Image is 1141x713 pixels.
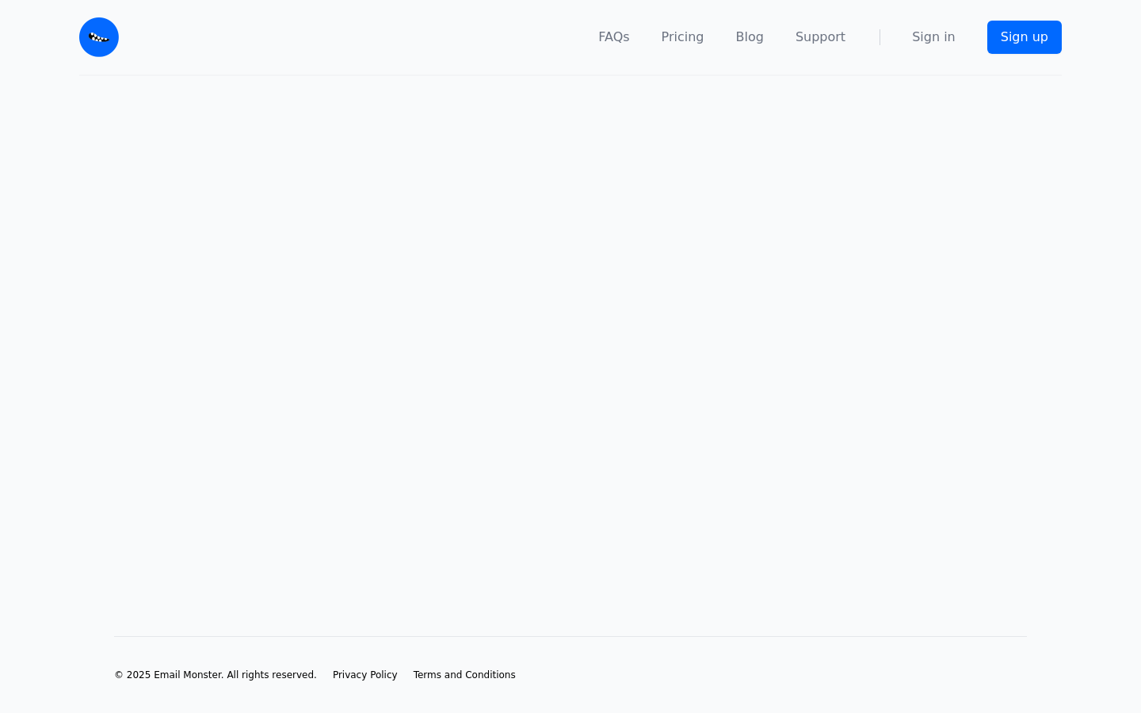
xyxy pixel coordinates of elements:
[414,669,516,681] a: Terms and Conditions
[796,28,845,47] a: Support
[414,669,516,681] span: Terms and Conditions
[912,28,956,47] a: Sign in
[662,28,704,47] a: Pricing
[114,669,317,681] li: © 2025 Email Monster. All rights reserved.
[736,28,764,47] a: Blog
[333,669,398,681] a: Privacy Policy
[987,21,1062,54] a: Sign up
[333,669,398,681] span: Privacy Policy
[79,17,119,57] img: Email Monster
[598,28,629,47] a: FAQs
